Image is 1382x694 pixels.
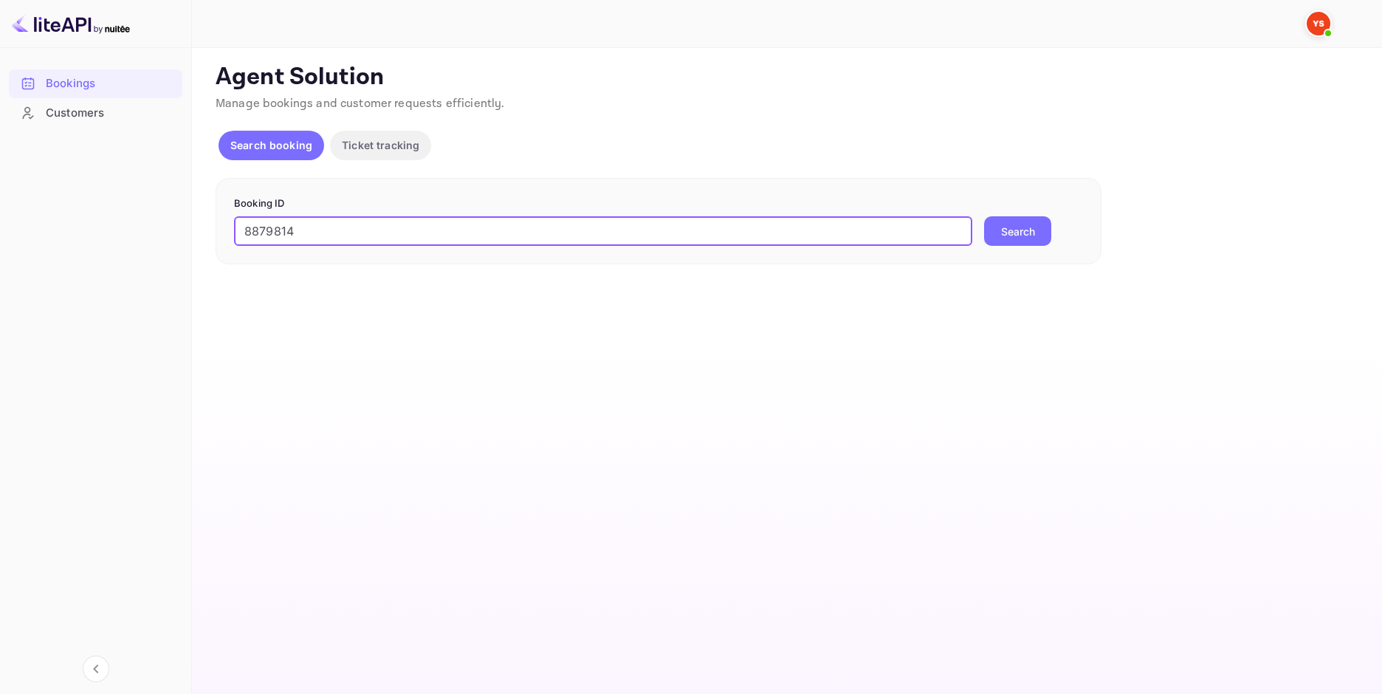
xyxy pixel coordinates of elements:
img: LiteAPI logo [12,12,130,35]
div: Bookings [46,75,175,92]
p: Search booking [230,137,312,153]
p: Agent Solution [216,63,1355,92]
div: Customers [9,99,182,128]
p: Booking ID [234,196,1083,211]
input: Enter Booking ID (e.g., 63782194) [234,216,972,246]
a: Bookings [9,69,182,97]
button: Search [984,216,1051,246]
img: Yandex Support [1307,12,1330,35]
p: Ticket tracking [342,137,419,153]
span: Manage bookings and customer requests efficiently. [216,96,505,111]
button: Collapse navigation [83,656,109,682]
div: Bookings [9,69,182,98]
a: Customers [9,99,182,126]
div: Customers [46,105,175,122]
